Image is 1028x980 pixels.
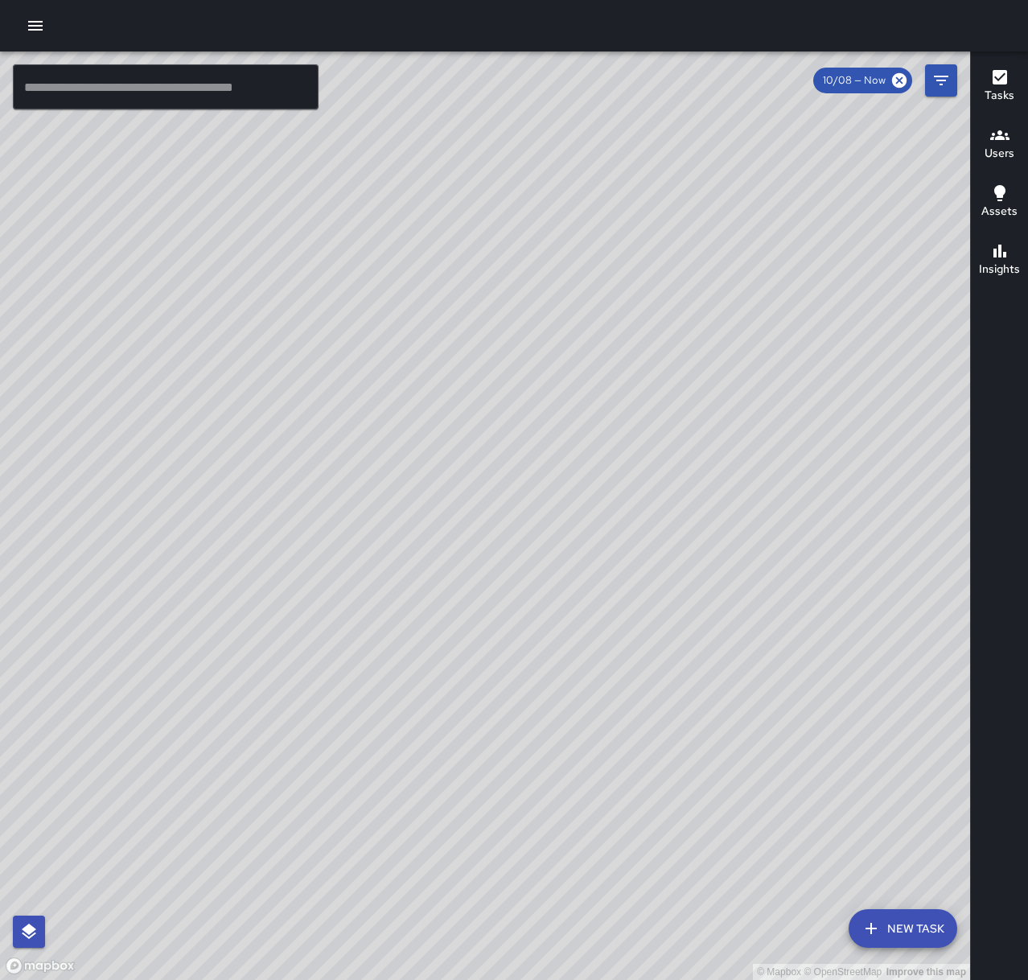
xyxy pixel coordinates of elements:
h6: Insights [979,261,1020,278]
h6: Assets [981,203,1018,220]
button: Users [971,116,1028,174]
button: Filters [925,64,957,97]
h6: Tasks [985,87,1014,105]
button: Tasks [971,58,1028,116]
button: New Task [849,909,957,948]
h6: Users [985,145,1014,163]
button: Insights [971,232,1028,290]
span: 10/08 — Now [813,72,895,89]
button: Assets [971,174,1028,232]
div: 10/08 — Now [813,68,912,93]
